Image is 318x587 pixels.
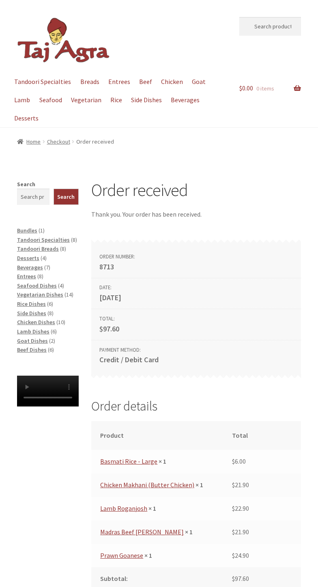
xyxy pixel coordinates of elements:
[17,137,301,146] nav: breadcrumbs
[232,551,249,559] bdi: 24.90
[99,354,292,366] strong: Credit / Debit Card
[17,328,49,335] a: Lamb Dishes
[17,17,110,64] img: Dickson | Taj Agra Indian Restaurant
[62,245,64,252] span: 8
[232,504,249,512] bdi: 22.90
[100,528,184,536] a: Madras Beef [PERSON_NAME]
[17,245,59,252] a: Tandoori Breads
[17,227,37,234] a: Bundles
[144,551,152,559] strong: × 1
[157,73,187,91] a: Chicken
[17,181,35,188] label: Search
[99,292,292,303] strong: [DATE]
[100,551,143,559] a: Prawn Goanese
[17,346,47,353] a: Beef Dishes
[188,73,210,91] a: Goat
[58,318,64,326] span: 10
[239,84,253,92] span: 0.00
[76,73,103,91] a: Breads
[66,291,72,298] span: 14
[11,73,75,91] a: Tandoori Specialties
[17,310,46,317] a: Side Dishes
[17,73,227,127] nav: Primary Navigation
[17,318,55,326] span: Chicken Dishes
[17,236,70,243] a: Tandoori Specialties
[148,504,156,512] strong: × 1
[91,398,301,414] h2: Order details
[91,244,301,278] li: Order number:
[127,91,166,109] a: Side Dishes
[11,109,43,127] a: Desserts
[67,91,105,109] a: Vegetarian
[49,300,52,307] span: 6
[91,180,301,200] h1: Order received
[223,421,301,450] th: Total
[99,324,103,333] span: $
[91,309,301,340] li: Total:
[49,310,52,317] span: 8
[70,137,76,146] span: /
[100,481,194,489] a: Chicken Makhani (Butter Chicken)
[167,91,204,109] a: Beverages
[232,457,235,465] span: $
[60,282,62,289] span: 4
[17,300,46,307] a: Rice Dishes
[135,73,156,91] a: Beef
[232,504,235,512] span: $
[17,282,57,289] span: Seafood Dishes
[39,273,42,280] span: 8
[232,574,249,583] span: 97.60
[17,138,41,145] a: Home
[232,457,246,465] bdi: 6.00
[99,324,119,333] bdi: 97.60
[17,273,36,280] a: Entrees
[54,189,79,205] button: Search
[196,481,203,489] strong: × 1
[232,551,235,559] span: $
[232,574,235,583] span: $
[91,340,301,374] li: Payment method:
[17,189,49,205] input: Search products…
[256,85,274,92] span: 0 items
[100,504,147,512] a: Lamb Roganjosh
[49,346,52,353] span: 6
[232,481,249,489] bdi: 21.90
[91,209,301,220] p: Thank you. Your order has been received.
[232,481,235,489] span: $
[17,264,43,271] a: Beverages
[100,457,157,465] a: Basmati Rice - Large
[239,84,242,92] span: $
[47,138,70,145] a: Checkout
[91,421,223,450] th: Product
[52,328,55,335] span: 6
[106,91,126,109] a: Rice
[17,291,63,298] a: Vegetarian Dishes
[51,337,54,344] span: 2
[41,137,47,146] span: /
[232,528,249,536] bdi: 21.90
[17,337,48,344] a: Goat Dishes
[99,261,292,273] strong: 8713
[185,528,193,536] strong: × 1
[91,278,301,310] li: Date:
[11,91,34,109] a: Lamb
[239,73,301,104] a: $0.00 0 items
[104,73,134,91] a: Entrees
[40,227,43,234] span: 1
[17,254,39,262] a: Desserts
[35,91,66,109] a: Seafood
[232,528,235,536] span: $
[73,236,75,243] span: 8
